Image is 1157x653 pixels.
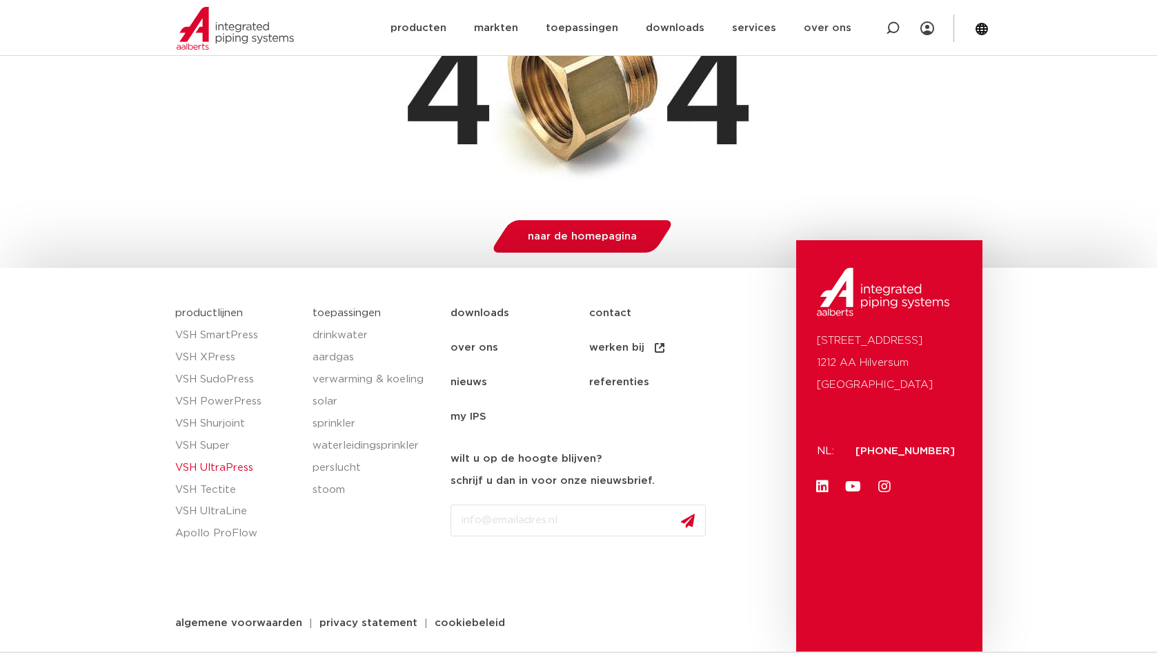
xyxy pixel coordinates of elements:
span: naar de homepagina [528,231,637,242]
a: aardgas [313,347,437,369]
a: my IPS [451,400,589,434]
a: VSH PowerPress [175,391,299,413]
a: stoom [313,479,437,501]
a: VSH Shurjoint [175,413,299,435]
a: nieuws [451,365,589,400]
a: privacy statement [309,618,428,628]
a: VSH UltraPress [175,457,299,479]
a: perslucht [313,457,437,479]
a: [PHONE_NUMBER] [856,446,955,456]
a: VSH UltraLine [175,500,299,523]
a: downloads [451,296,589,331]
nav: Menu [451,296,789,434]
iframe: reCAPTCHA [451,547,660,601]
a: VSH Tectite [175,479,299,501]
a: contact [589,296,728,331]
a: VSH Super [175,435,299,457]
a: waterleidingsprinkler [313,435,437,457]
a: toepassingen [313,308,381,318]
a: over ons [451,331,589,365]
input: info@emailadres.nl [451,505,706,536]
a: verwarming & koeling [313,369,437,391]
a: Apollo ProFlow [175,523,299,545]
span: privacy statement [319,618,417,628]
strong: schrijf u dan in voor onze nieuwsbrief. [451,476,655,486]
img: send.svg [681,514,695,528]
a: algemene voorwaarden [165,618,313,628]
a: solar [313,391,437,413]
span: algemene voorwaarden [175,618,302,628]
p: [STREET_ADDRESS] 1212 AA Hilversum [GEOGRAPHIC_DATA] [817,330,962,396]
a: VSH SudoPress [175,369,299,391]
a: VSH SmartPress [175,324,299,347]
span: cookiebeleid [435,618,505,628]
a: cookiebeleid [424,618,515,628]
p: NL: [817,440,839,462]
a: drinkwater [313,324,437,347]
a: VSH XPress [175,347,299,369]
a: productlijnen [175,308,243,318]
a: naar de homepagina [489,220,675,253]
a: sprinkler [313,413,437,435]
strong: wilt u op de hoogte blijven? [451,454,602,464]
a: werken bij [589,331,728,365]
a: referenties [589,365,728,400]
